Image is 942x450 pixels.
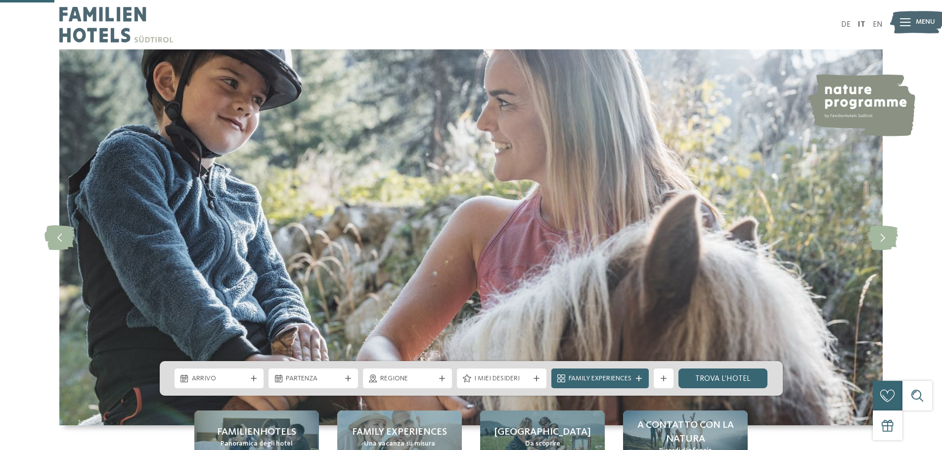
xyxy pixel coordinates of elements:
img: nature programme by Familienhotels Südtirol [807,74,915,136]
a: IT [858,21,865,29]
span: Familienhotels [217,425,296,439]
span: Regione [380,374,435,384]
a: EN [873,21,883,29]
span: Panoramica degli hotel [221,439,293,449]
a: DE [841,21,851,29]
span: Arrivo [192,374,247,384]
span: Partenza [286,374,341,384]
span: Family experiences [352,425,447,439]
a: trova l’hotel [678,368,768,388]
span: Family Experiences [569,374,631,384]
span: [GEOGRAPHIC_DATA] [494,425,591,439]
span: Una vacanza su misura [364,439,435,449]
img: Family hotel Alto Adige: the happy family places! [59,49,883,425]
span: Menu [916,17,935,27]
span: A contatto con la natura [633,418,738,446]
span: I miei desideri [474,374,529,384]
span: Da scoprire [525,439,560,449]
